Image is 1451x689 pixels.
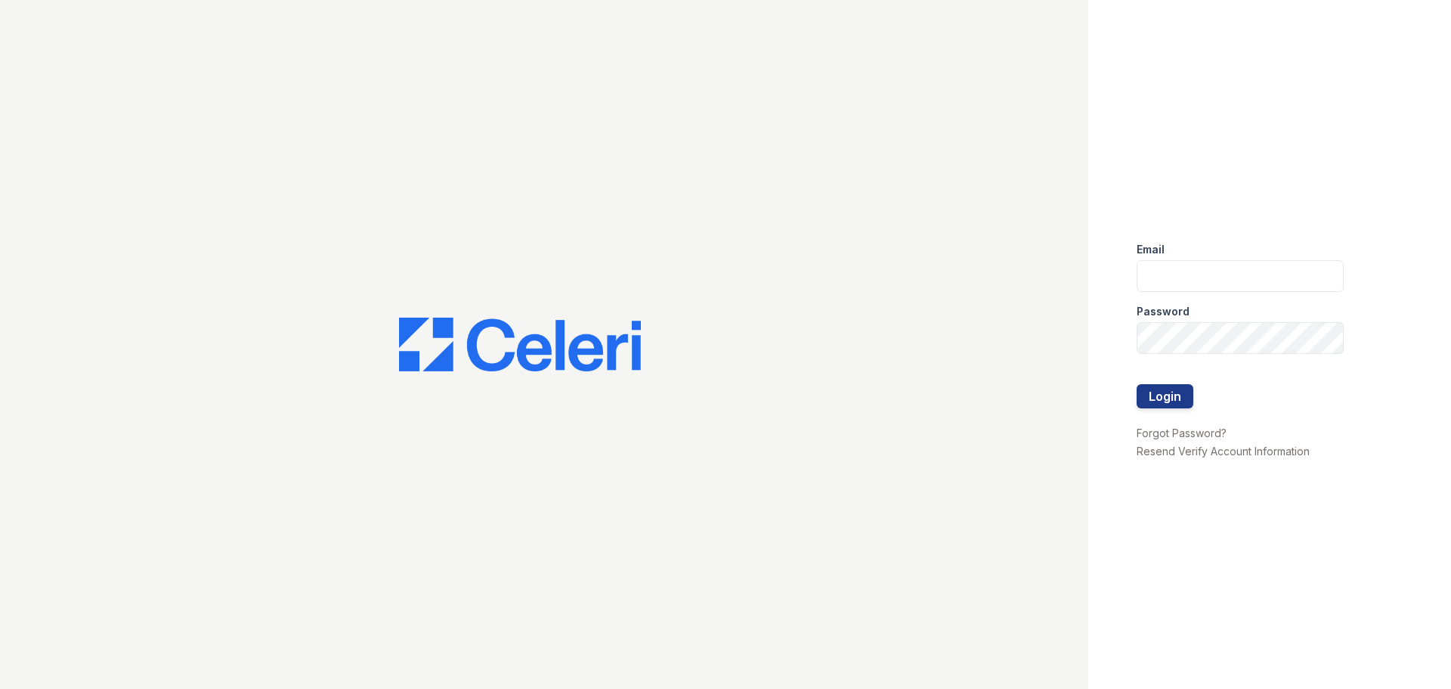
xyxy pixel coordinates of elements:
[1137,445,1310,458] a: Resend Verify Account Information
[1137,427,1227,439] a: Forgot Password?
[1137,242,1165,257] label: Email
[1137,304,1190,319] label: Password
[1137,384,1193,408] button: Login
[399,318,641,372] img: CE_Logo_Blue-a8612792a0a2168367f1c8372b55b34899dd931a85d93a1a3d3e32e68fde9ad4.png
